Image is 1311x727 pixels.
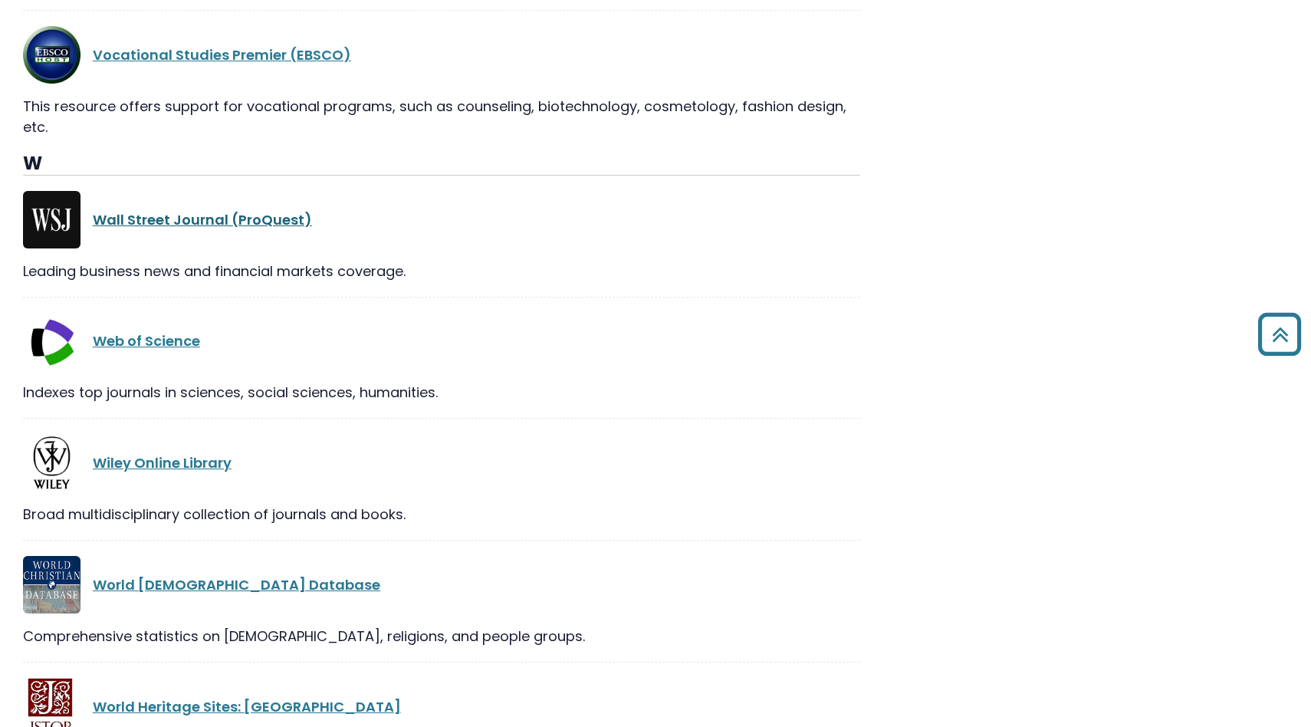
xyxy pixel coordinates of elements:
[23,261,860,281] div: Leading business news and financial markets coverage.
[93,453,232,472] a: Wiley Online Library
[23,504,860,525] div: Broad multidisciplinary collection of journals and books.
[93,331,200,350] a: Web of Science
[1252,320,1307,348] a: Back to Top
[23,96,860,137] div: This resource offers support for vocational programs, such as counseling, biotechnology, cosmetol...
[93,697,401,716] a: World Heritage Sites: [GEOGRAPHIC_DATA]
[23,626,860,646] div: Comprehensive statistics on [DEMOGRAPHIC_DATA], religions, and people groups.
[23,153,860,176] h3: W
[93,45,351,64] a: Vocational Studies Premier (EBSCO)
[93,575,380,594] a: World [DEMOGRAPHIC_DATA] Database
[23,382,860,403] div: Indexes top journals in sciences, social sciences, humanities.
[93,210,312,229] a: Wall Street Journal (ProQuest)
